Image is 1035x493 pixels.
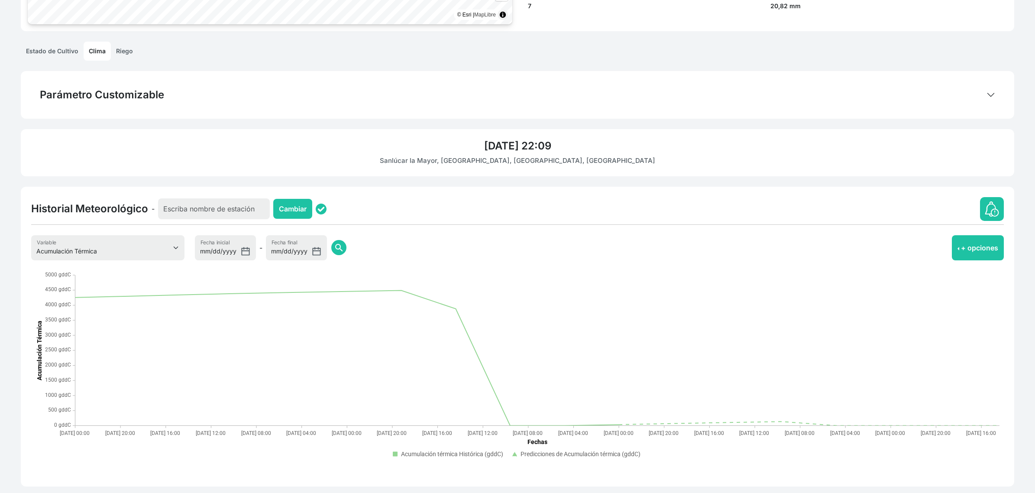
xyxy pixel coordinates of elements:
[60,430,90,436] text: [DATE] 00:00
[45,272,71,278] text: 5000 gddC
[45,317,71,323] text: 3500 gddC
[331,240,346,255] button: search
[952,235,1004,260] button: + opciones
[468,430,498,436] text: [DATE] 12:00
[457,10,496,19] div: © Esri |
[31,156,1004,166] p: Sanlúcar la Mayor, [GEOGRAPHIC_DATA], [GEOGRAPHIC_DATA], [GEOGRAPHIC_DATA]
[316,204,327,214] img: status
[45,362,71,368] text: 2000 gddC
[966,430,996,436] text: [DATE] 16:00
[286,430,316,436] text: [DATE] 04:00
[739,430,769,436] text: [DATE] 12:00
[31,139,1004,152] h4: [DATE] 22:09
[604,430,634,436] text: [DATE] 00:00
[54,422,71,428] text: 0 gddC
[48,407,71,413] text: 500 gddC
[921,430,951,436] text: [DATE] 20:00
[830,430,860,436] text: [DATE] 04:00
[158,198,270,219] input: Escriba nombre de estación
[21,42,84,61] a: Estado de Cultivo
[694,430,724,436] text: [DATE] 16:00
[474,12,496,18] a: MapLibre
[40,88,164,101] h4: Parámetro Customizable
[422,430,452,436] text: [DATE] 16:00
[45,347,71,353] text: 2500 gddC
[45,377,71,383] text: 1500 gddC
[31,81,1004,108] button: Parámetro Customizable
[150,430,180,436] text: [DATE] 16:00
[377,430,407,436] text: [DATE] 20:00
[401,450,503,457] text: Acumulación térmica Histórica (gddC)
[527,438,547,445] text: Fechas
[45,302,71,308] text: 4000 gddC
[45,392,71,398] text: 1000 gddC
[513,450,640,457] g: Predicciones de Acumulación térmica (gddC) series is showing, press enter to hide the Prediccione...
[558,430,588,436] text: [DATE] 04:00
[31,202,148,215] h4: Historial Meteorológico
[770,2,1008,10] p: 20,82 mm
[619,422,999,425] g: Predicciones de Acumulación térmica (gddC),Line series with 8 data points
[785,430,815,436] text: [DATE] 08:00
[513,430,543,436] text: [DATE] 08:00
[875,430,905,436] text: [DATE] 00:00
[259,243,262,253] span: -
[84,42,111,61] a: Clima
[241,430,271,436] text: [DATE] 08:00
[273,199,312,219] button: Cambiar
[111,42,138,61] a: Riego
[498,10,508,20] summary: Toggle attribution
[528,2,760,10] p: 7
[332,430,362,436] text: [DATE] 00:00
[152,204,155,214] span: -
[105,430,135,436] text: [DATE] 20:00
[393,450,503,457] g: Acumulación térmica Histórica (gddC) series is showing, press enter to hide the Acumulación térmi...
[649,430,679,436] text: [DATE] 20:00
[334,243,344,253] span: search
[196,430,226,436] text: [DATE] 12:00
[45,332,71,338] text: 3000 gddC
[521,450,640,457] text: Predicciones de Acumulación térmica (gddC)
[45,286,71,292] text: 4500 gddC
[36,320,43,380] text: Acumulación Térmica
[31,271,1004,466] ejs-chart: . Syncfusion interactive chart.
